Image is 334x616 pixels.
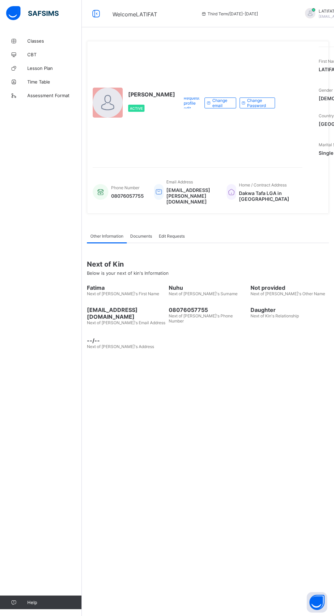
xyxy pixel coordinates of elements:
[87,284,165,291] span: Fatima
[159,234,185,239] span: Edit Requests
[90,234,123,239] span: Other Information
[27,65,82,71] span: Lesson Plan
[319,113,334,118] span: Country
[184,95,199,111] span: Request profile edit
[6,6,59,20] img: safsims
[166,179,193,184] span: Email Address
[27,79,82,85] span: Time Table
[87,306,165,320] span: [EMAIL_ADDRESS][DOMAIN_NAME]
[212,98,231,108] span: Change email
[307,592,327,613] button: Open asap
[87,270,169,276] span: Below is your next of kin's Information
[128,91,175,98] span: [PERSON_NAME]
[111,193,144,199] span: 08076057755
[166,187,216,205] span: [EMAIL_ADDRESS][PERSON_NAME][DOMAIN_NAME]
[239,182,287,187] span: Home / Contract Address
[27,93,82,98] span: Assessment Format
[112,11,157,18] span: Welcome LATIFAT
[319,88,333,93] span: Gender
[201,11,258,16] span: session/term information
[250,291,325,296] span: Next of [PERSON_NAME]'s Other Name
[27,600,81,605] span: Help
[250,284,329,291] span: Not provided
[130,106,143,110] span: Active
[169,313,233,324] span: Next of [PERSON_NAME]'s Phone Number
[169,291,238,296] span: Next of [PERSON_NAME]'s Surname
[87,337,165,344] span: --/--
[130,234,152,239] span: Documents
[87,291,159,296] span: Next of [PERSON_NAME]'s First Name
[250,306,329,313] span: Daughter
[169,284,247,291] span: Nuhu
[250,313,299,318] span: Next of Kin's Relationship
[87,344,154,349] span: Next of [PERSON_NAME]'s Address
[169,306,247,313] span: 08076057755
[87,320,165,325] span: Next of [PERSON_NAME]'s Email Address
[87,260,329,268] span: Next of Kin
[247,98,270,108] span: Change Password
[27,52,82,57] span: CBT
[111,185,139,190] span: Phone Number
[27,38,82,44] span: Classes
[239,190,295,202] span: Dakwa Tafa LGA in [GEOGRAPHIC_DATA]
